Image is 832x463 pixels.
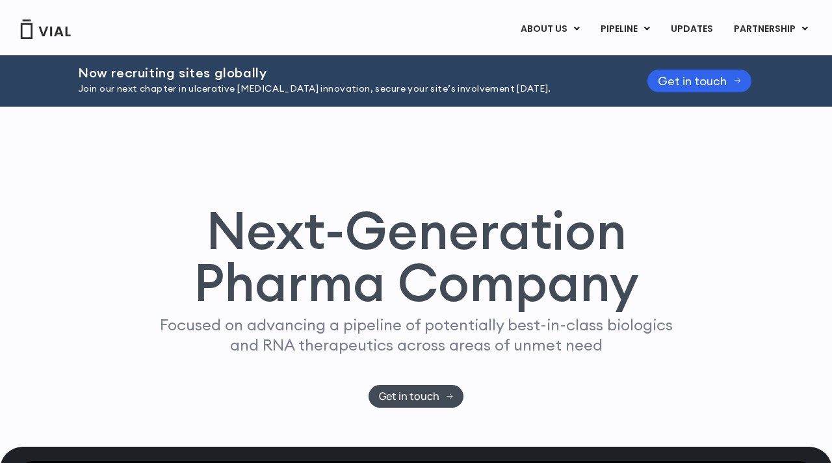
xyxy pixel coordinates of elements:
[647,70,751,92] a: Get in touch
[78,66,615,80] h2: Now recruiting sites globally
[658,76,727,86] span: Get in touch
[78,82,615,96] p: Join our next chapter in ulcerative [MEDICAL_DATA] innovation, secure your site’s involvement [DA...
[19,20,71,39] img: Vial Logo
[154,315,678,355] p: Focused on advancing a pipeline of potentially best-in-class biologics and RNA therapeutics acros...
[590,18,660,40] a: PIPELINEMenu Toggle
[369,385,464,408] a: Get in touch
[723,18,818,40] a: PARTNERSHIPMenu Toggle
[135,204,697,308] h1: Next-Generation Pharma Company
[660,18,723,40] a: UPDATES
[510,18,590,40] a: ABOUT USMenu Toggle
[379,391,439,401] span: Get in touch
